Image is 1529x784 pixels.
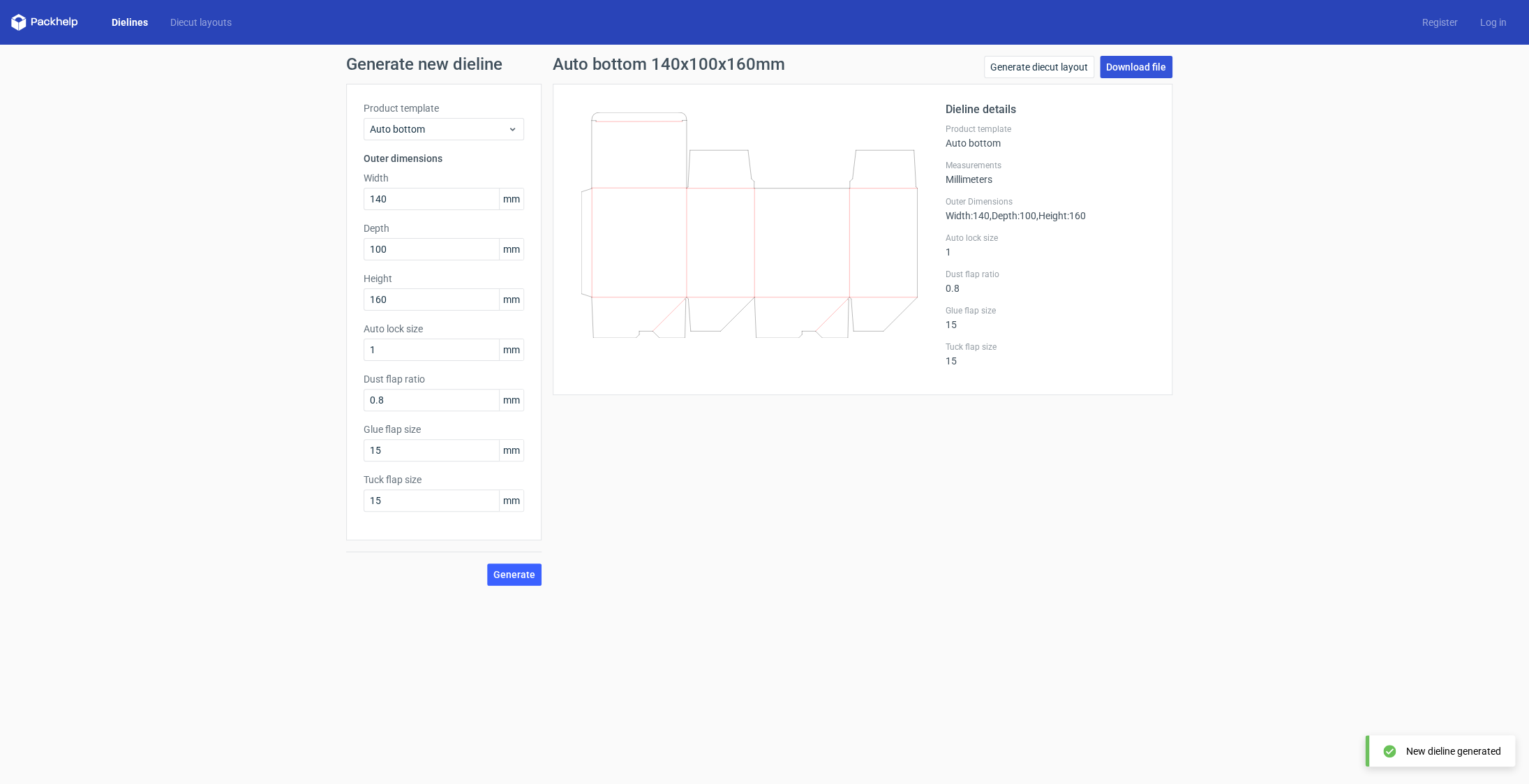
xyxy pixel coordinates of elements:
div: 15 [946,341,1155,367]
span: , Depth : 100 [990,210,1036,221]
div: Auto bottom [946,124,1155,149]
a: Diecut layouts [159,15,243,29]
span: mm [499,339,523,360]
h1: Generate new dieline [346,56,1184,73]
h2: Dieline details [946,101,1155,118]
div: New dieline generated [1406,744,1501,758]
label: Dust flap ratio [364,372,524,386]
span: Auto bottom [370,122,507,136]
div: 1 [946,232,1155,258]
span: Width : 140 [946,210,990,221]
span: , Height : 160 [1036,210,1086,221]
button: Generate [487,563,542,586]
a: Generate diecut layout [984,56,1094,78]
span: mm [499,188,523,209]
span: mm [499,440,523,461]
label: Outer Dimensions [946,196,1155,207]
div: Millimeters [946,160,1155,185]
label: Auto lock size [946,232,1155,244]
span: mm [499,239,523,260]
label: Glue flap size [946,305,1155,316]
label: Depth [364,221,524,235]
h1: Auto bottom 140x100x160mm [553,56,785,73]
label: Width [364,171,524,185]
a: Download file [1100,56,1172,78]
span: mm [499,289,523,310]
h3: Outer dimensions [364,151,524,165]
span: mm [499,390,523,411]
label: Dust flap ratio [946,269,1155,280]
label: Product template [946,124,1155,135]
div: 15 [946,305,1155,330]
label: Tuck flap size [946,341,1155,353]
label: Product template [364,101,524,115]
a: Dielines [100,15,159,29]
a: Register [1411,15,1469,29]
label: Auto lock size [364,322,524,336]
label: Glue flap size [364,422,524,436]
a: Log in [1469,15,1518,29]
label: Height [364,272,524,286]
label: Measurements [946,160,1155,171]
label: Tuck flap size [364,473,524,487]
span: mm [499,490,523,511]
div: 0.8 [946,269,1155,294]
span: Generate [493,570,535,579]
